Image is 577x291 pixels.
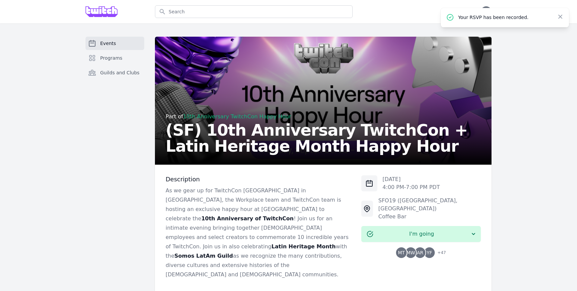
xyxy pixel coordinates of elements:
img: Grove [85,6,118,17]
button: I'm going [361,226,481,242]
a: Events [85,37,144,50]
strong: Somos LatAm Guild [174,253,233,259]
a: Guilds and Clubs [85,66,144,79]
button: MT [481,6,492,17]
a: 10th Anniversary TwitchCon Happy Hour [183,113,291,120]
div: SFO19 ([GEOGRAPHIC_DATA], [GEOGRAPHIC_DATA]) [378,197,481,213]
strong: Latin Heritage Month [271,243,336,250]
span: Programs [100,55,122,61]
span: YF [427,250,432,255]
span: MW [406,250,415,255]
strong: 10th Anniversary of TwitchCon [201,215,294,222]
span: I'm going [373,230,470,238]
nav: Sidebar [85,37,144,90]
p: Your RSVP has been recorded. [458,14,552,21]
span: AR [417,250,423,255]
span: Guilds and Clubs [100,69,140,76]
div: Coffee Bar [378,213,481,221]
a: Programs [85,51,144,65]
h3: Description [166,175,351,183]
span: + 47 [433,249,446,258]
span: Events [100,40,116,47]
span: MT [398,250,405,255]
h2: (SF) 10th Anniversary TwitchCon + Latin Heritage Month Happy Hour [166,122,481,154]
input: Search [155,5,353,18]
div: Part of [166,113,481,121]
p: [DATE] [383,175,440,183]
p: 4:00 PM - 7:00 PM PDT [383,183,440,191]
p: As we gear up for TwitchCon [GEOGRAPHIC_DATA] in [GEOGRAPHIC_DATA], the Workplace team and Twitch... [166,186,351,279]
